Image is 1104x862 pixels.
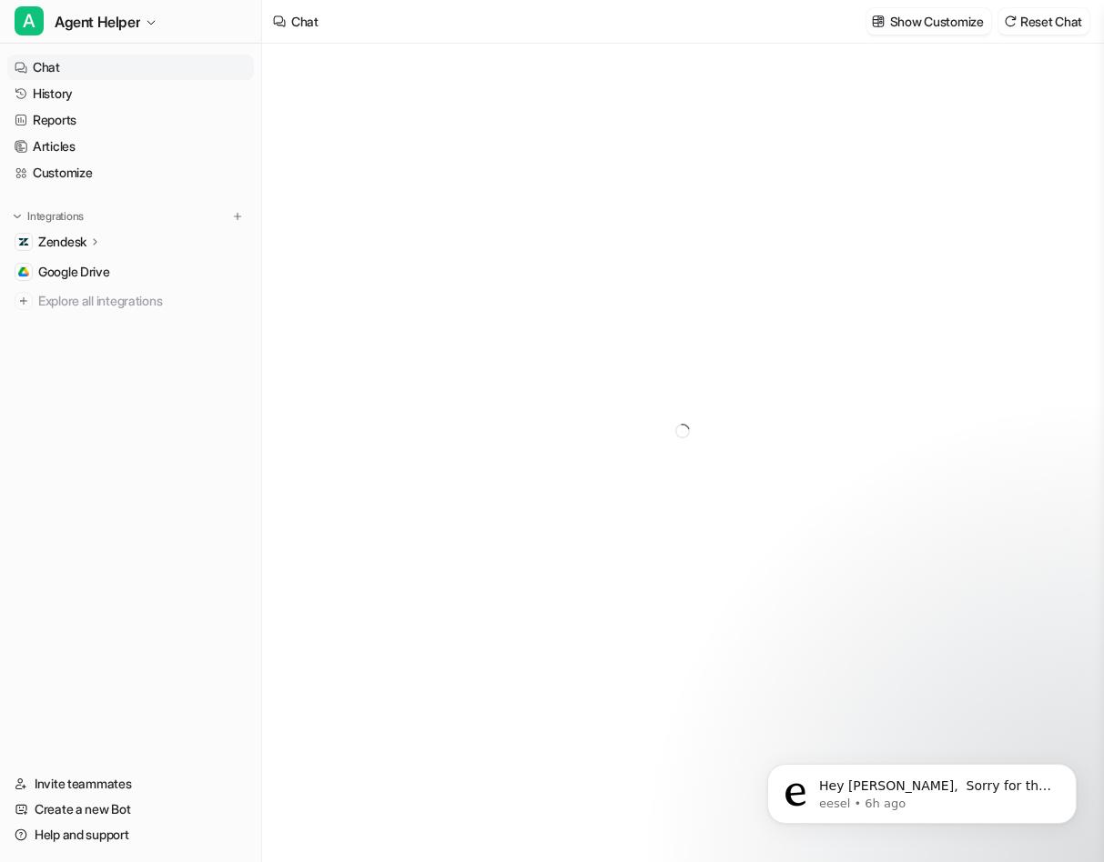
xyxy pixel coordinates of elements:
button: Show Customize [866,8,991,35]
iframe: Intercom notifications message [740,726,1104,853]
p: Show Customize [890,12,984,31]
a: Create a new Bot [7,797,254,822]
a: Explore all integrations [7,288,254,314]
img: reset [1004,15,1017,28]
img: customize [872,15,885,28]
a: History [7,81,254,106]
button: Reset Chat [998,8,1089,35]
a: Google DriveGoogle Drive [7,259,254,285]
button: Integrations [7,207,89,226]
img: explore all integrations [15,292,33,310]
a: Invite teammates [7,771,254,797]
img: Google Drive [18,266,29,277]
a: Reports [7,107,254,133]
a: Chat [7,55,254,80]
span: Agent Helper [55,9,140,35]
img: menu_add.svg [231,210,244,223]
a: Customize [7,160,254,185]
p: Integrations [27,209,84,224]
span: A [15,6,44,35]
a: Help and support [7,822,254,847]
a: Articles [7,134,254,159]
img: expand menu [11,210,24,223]
span: Google Drive [38,263,110,281]
div: Chat [291,12,319,31]
img: Zendesk [18,236,29,247]
span: Explore all integrations [38,286,247,316]
p: Zendesk [38,233,86,251]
